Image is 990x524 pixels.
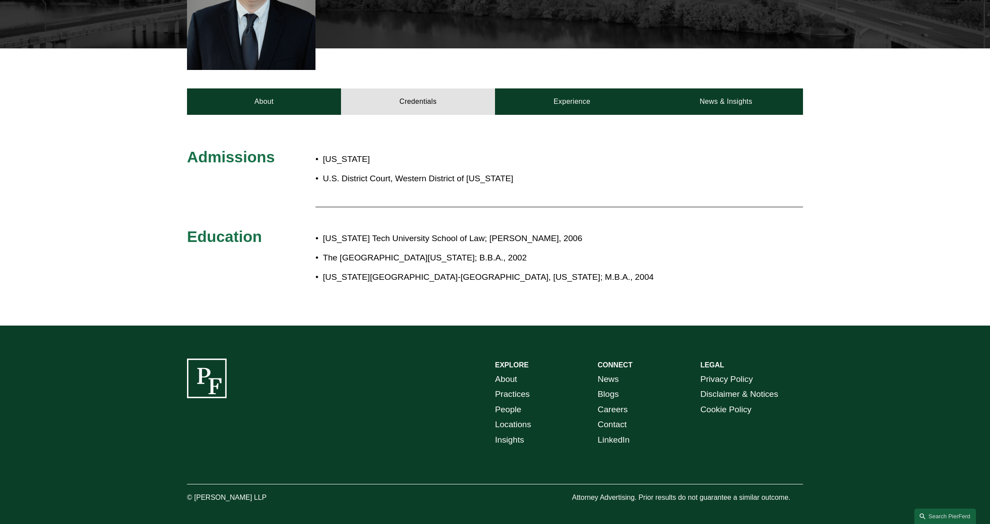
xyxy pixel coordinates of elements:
p: [US_STATE] [323,152,546,167]
strong: LEGAL [700,361,724,369]
a: Experience [495,88,649,115]
span: Education [187,228,262,245]
p: [US_STATE] Tech University School of Law; [PERSON_NAME], 2006 [323,231,726,246]
a: People [495,402,521,418]
p: © [PERSON_NAME] LLP [187,491,315,504]
a: Insights [495,432,524,448]
a: About [495,372,517,387]
strong: CONNECT [598,361,632,369]
a: Privacy Policy [700,372,753,387]
a: Locations [495,417,531,432]
a: Blogs [598,387,619,402]
p: U.S. District Court, Western District of [US_STATE] [323,171,546,187]
a: Credentials [341,88,495,115]
a: News [598,372,619,387]
a: Search this site [914,509,976,524]
a: Careers [598,402,627,418]
a: LinkedIn [598,432,630,448]
p: [US_STATE][GEOGRAPHIC_DATA]-[GEOGRAPHIC_DATA], [US_STATE]; M.B.A., 2004 [323,270,726,285]
a: Contact [598,417,627,432]
strong: EXPLORE [495,361,528,369]
a: Cookie Policy [700,402,752,418]
a: News & Insights [649,88,803,115]
a: About [187,88,341,115]
a: Disclaimer & Notices [700,387,778,402]
span: Admissions [187,148,275,165]
p: Attorney Advertising. Prior results do not guarantee a similar outcome. [572,491,803,504]
a: Practices [495,387,530,402]
p: The [GEOGRAPHIC_DATA][US_STATE]; B.B.A., 2002 [323,250,726,266]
